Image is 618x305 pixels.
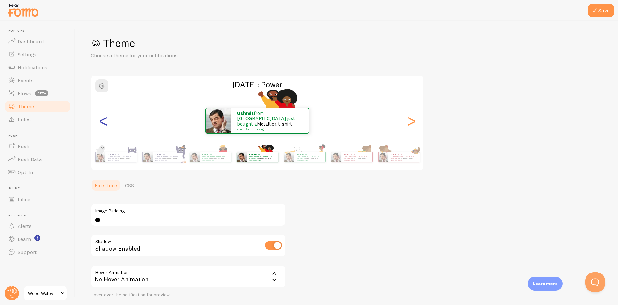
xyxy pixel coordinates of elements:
strong: Ushmit [297,153,303,156]
span: Get Help [8,214,71,218]
a: Inline [4,193,71,206]
img: Fomo [142,152,152,162]
iframe: Help Scout Beacon - Open [585,272,605,292]
span: Push Data [18,156,42,162]
a: Metallica t-shirt [210,157,224,160]
strong: Ushmit [249,153,256,156]
p: from [GEOGRAPHIC_DATA] just bought a [108,153,134,161]
a: Metallica t-shirt [116,157,130,160]
a: Metallica t-shirt [257,157,271,160]
img: Fomo [331,152,341,162]
p: from [GEOGRAPHIC_DATA] just bought a [202,153,228,161]
small: about 4 minutes ago [391,160,416,161]
span: Settings [18,51,36,58]
p: Learn more [533,281,558,287]
p: from [GEOGRAPHIC_DATA] just bought a [155,153,181,161]
a: Theme [4,100,71,113]
a: Opt-In [4,166,71,179]
small: about 4 minutes ago [297,160,322,161]
h1: Theme [91,36,602,50]
span: Push [18,143,29,149]
a: Metallica t-shirt [163,157,177,160]
a: Metallica t-shirt [304,157,318,160]
a: Fine Tune [91,179,121,192]
small: about 4 minutes ago [108,160,133,161]
a: Settings [4,48,71,61]
strong: Ushmit [391,153,397,156]
a: Metallica t-shirt [257,121,292,127]
small: about 4 minutes ago [202,160,228,161]
img: fomo-relay-logo-orange.svg [7,2,39,18]
img: Fomo [206,108,231,133]
strong: Ushmit [108,153,114,156]
a: Alerts [4,219,71,232]
small: about 4 minutes ago [155,160,181,161]
span: Alerts [18,223,32,229]
a: Push [4,140,71,153]
div: Hover over the notification for preview [91,292,286,298]
p: from [GEOGRAPHIC_DATA] just bought a [344,153,370,161]
span: Notifications [18,64,47,71]
span: Push [8,134,71,138]
strong: Ushmit [237,110,254,116]
span: Support [18,249,37,255]
a: CSS [121,179,138,192]
a: Notifications [4,61,71,74]
img: Fomo [284,152,294,162]
small: about 4 minutes ago [237,128,300,131]
span: Rules [18,116,31,123]
a: Push Data [4,153,71,166]
a: Dashboard [4,35,71,48]
span: Theme [18,103,34,110]
span: Wood Waley [28,289,59,297]
a: Events [4,74,71,87]
span: Opt-In [18,169,33,175]
span: beta [35,90,48,96]
p: from [GEOGRAPHIC_DATA] just bought a [249,153,275,161]
p: Choose a theme for your notifications [91,52,247,59]
div: Previous slide [99,97,107,144]
strong: Ushmit [155,153,162,156]
svg: <p>Watch New Feature Tutorials!</p> [34,235,40,241]
label: Image Padding [95,208,281,214]
div: Shadow Enabled [91,234,286,258]
a: Wood Waley [23,285,67,301]
h2: [DATE]: Power [91,79,423,90]
span: Events [18,77,34,84]
a: Metallica t-shirt [399,157,413,160]
img: Fomo [378,152,388,162]
p: from [GEOGRAPHIC_DATA] just bought a [237,111,302,131]
img: Fomo [95,152,105,162]
div: Next slide [408,97,415,144]
a: Learn [4,232,71,245]
a: Metallica t-shirt [352,157,366,160]
small: about 4 minutes ago [344,160,369,161]
a: Rules [4,113,71,126]
img: Fomo [237,152,247,162]
span: Pop-ups [8,29,71,33]
small: about 4 minutes ago [249,160,275,161]
span: Learn [18,236,31,242]
strong: Ushmit [202,153,209,156]
div: Learn more [528,277,563,291]
a: Flows beta [4,87,71,100]
span: Inline [8,187,71,191]
p: from [GEOGRAPHIC_DATA] just bought a [391,153,417,161]
img: Fomo [190,152,199,162]
p: from [GEOGRAPHIC_DATA] just bought a [297,153,323,161]
strong: Ushmit [344,153,350,156]
span: Dashboard [18,38,44,45]
div: No Hover Animation [91,265,286,288]
a: Support [4,245,71,258]
span: Flows [18,90,31,97]
span: Inline [18,196,30,202]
